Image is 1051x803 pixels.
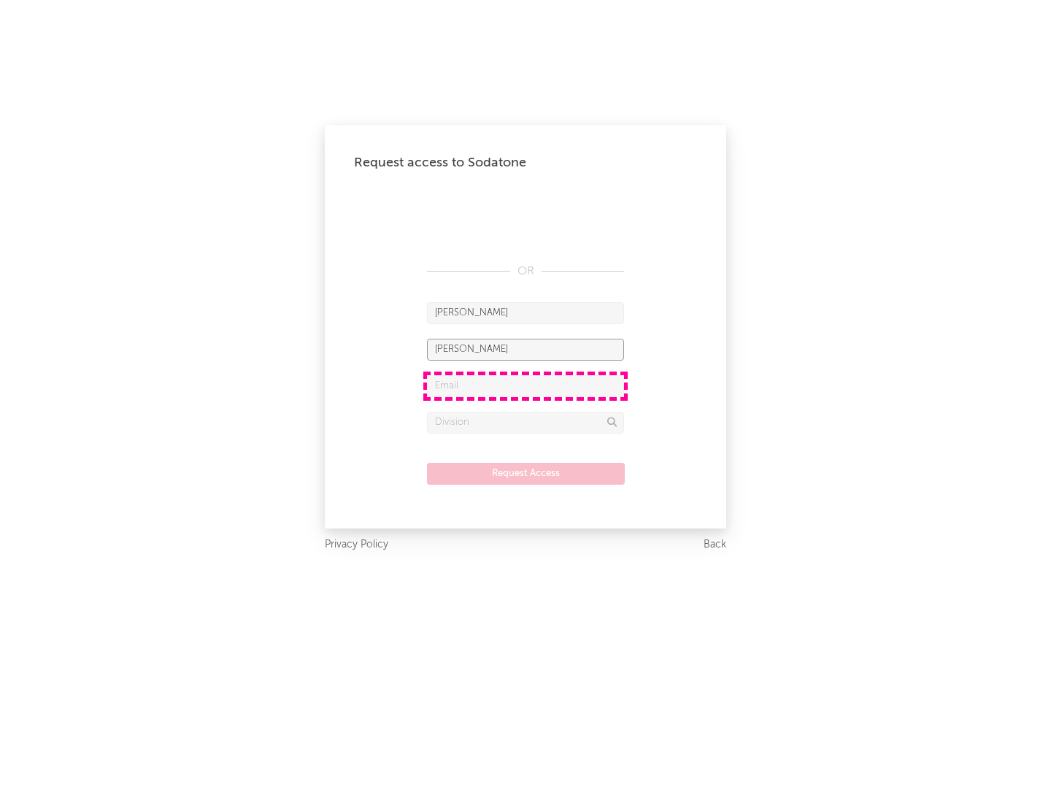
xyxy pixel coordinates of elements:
[427,412,624,434] input: Division
[354,154,697,172] div: Request access to Sodatone
[427,375,624,397] input: Email
[427,339,624,361] input: Last Name
[704,536,726,554] a: Back
[427,463,625,485] button: Request Access
[427,302,624,324] input: First Name
[427,263,624,280] div: OR
[325,536,388,554] a: Privacy Policy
